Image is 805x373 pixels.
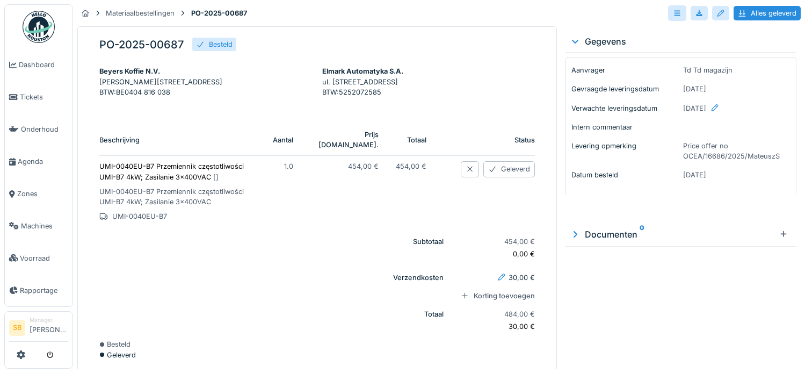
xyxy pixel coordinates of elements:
p: [DATE] [683,170,791,180]
p: Levering opmerking [571,141,679,161]
div: Manager [30,316,68,324]
span: Agenda [18,156,68,167]
li: SB [9,320,25,336]
span: [ ] [213,173,219,181]
p: Datum besteld [571,170,679,180]
p: 454,00 € [396,161,426,171]
strong: PO-2025-00687 [187,8,251,18]
p: UMI-0040EU-B7 Przemiennik częstotliwości UMI-B7 4kW; Zasilanie 3x400VAC [99,186,256,207]
p: 30,00 € [461,321,535,332]
th: Prijs [DOMAIN_NAME]. [302,124,387,156]
p: BTW : 5252072585 [322,87,534,97]
p: 454,00 € [461,236,535,247]
a: Rapportage [5,274,72,306]
div: Besteld [209,39,233,49]
th: Totaal [387,124,435,156]
p: Aanvrager [571,65,679,75]
span: Tickets [20,92,68,102]
th: Subtotaal [99,231,452,267]
a: Agenda [5,146,72,178]
span: Onderhoud [21,124,68,134]
p: UMI-0040EU-B7 Przemiennik częstotliwości UMI-B7 4kW; Zasilanie 3x400VAC [99,161,256,182]
p: Td Td magazijn [683,65,791,75]
div: Gegevens [570,35,792,48]
th: Verzendkosten [99,267,452,288]
p: Intern commentaar [571,122,679,132]
div: Geleverd [99,350,535,360]
p: UMI-0040EU-B7 [99,211,256,221]
p: Gevraagde leveringsdatum [571,84,679,94]
p: 484,00 € [461,309,535,319]
p: BTW : BE0404 816 038 [99,87,311,97]
a: Machines [5,210,72,242]
p: ul. [STREET_ADDRESS] [322,77,534,87]
h5: PO-2025-00687 [99,38,184,51]
a: Zones [5,178,72,210]
div: Besteld [99,339,535,349]
div: Beyers Koffie N.V. [99,66,311,76]
div: [DATE] [683,103,791,122]
p: 1.0 [273,161,293,171]
th: Status [452,124,535,156]
p: Price offer no OCEA/16686/2025/MateuszS [683,141,791,161]
div: Elmark Automatyka S.A. [322,66,534,76]
a: Tickets [5,81,72,113]
div: Korting toevoegen [435,291,535,301]
th: Totaal [99,304,452,339]
p: 0,00 € [461,249,535,259]
a: Onderhoud [5,113,72,146]
a: SB Manager[PERSON_NAME] [9,316,68,342]
th: Beschrijving [99,124,264,156]
div: Alles geleverd [734,6,801,20]
span: Voorraad [20,253,68,263]
span: Rapportage [20,285,68,296]
th: Aantal [264,124,302,156]
span: Machines [21,221,68,231]
div: Geleverd [483,161,535,177]
p: 454,00 € [310,161,379,171]
sup: 0 [640,228,644,241]
img: Badge_color-CXgf-gQk.svg [23,11,55,43]
div: Documenten [570,228,775,241]
span: Dashboard [19,60,68,70]
td: 30,00 € [452,267,535,288]
span: Zones [17,189,68,199]
li: [PERSON_NAME] [30,316,68,339]
a: Dashboard [5,49,72,81]
div: Materiaalbestellingen [106,8,175,18]
a: Voorraad [5,242,72,274]
p: Verwachte leveringsdatum [571,103,679,113]
p: [DATE] [683,84,791,94]
p: [PERSON_NAME][STREET_ADDRESS] [99,77,311,87]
